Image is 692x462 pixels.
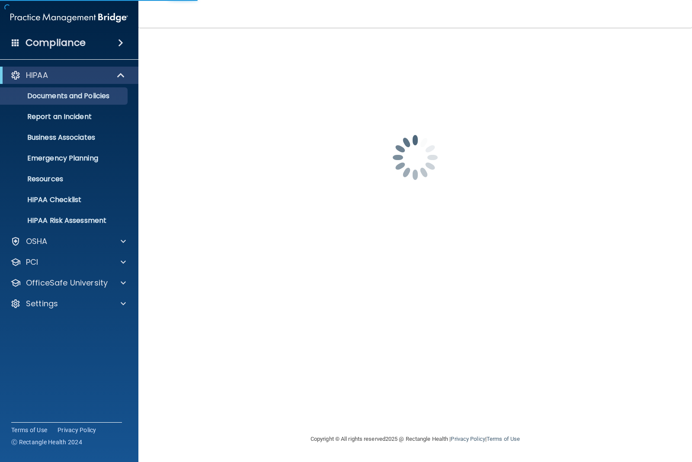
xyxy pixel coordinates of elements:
[10,70,125,80] a: HIPAA
[10,236,126,247] a: OSHA
[58,426,96,434] a: Privacy Policy
[26,298,58,309] p: Settings
[487,436,520,442] a: Terms of Use
[6,196,124,204] p: HIPAA Checklist
[26,236,48,247] p: OSHA
[26,278,108,288] p: OfficeSafe University
[6,133,124,142] p: Business Associates
[10,298,126,309] a: Settings
[6,154,124,163] p: Emergency Planning
[26,70,48,80] p: HIPAA
[372,114,458,201] img: spinner.e123f6fc.gif
[6,216,124,225] p: HIPAA Risk Assessment
[26,37,86,49] h4: Compliance
[26,257,38,267] p: PCI
[6,112,124,121] p: Report an Incident
[257,425,573,453] div: Copyright © All rights reserved 2025 @ Rectangle Health | |
[543,401,682,436] iframe: Drift Widget Chat Controller
[6,92,124,100] p: Documents and Policies
[451,436,485,442] a: Privacy Policy
[10,257,126,267] a: PCI
[10,9,128,26] img: PMB logo
[10,278,126,288] a: OfficeSafe University
[11,426,47,434] a: Terms of Use
[6,175,124,183] p: Resources
[11,438,82,446] span: Ⓒ Rectangle Health 2024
